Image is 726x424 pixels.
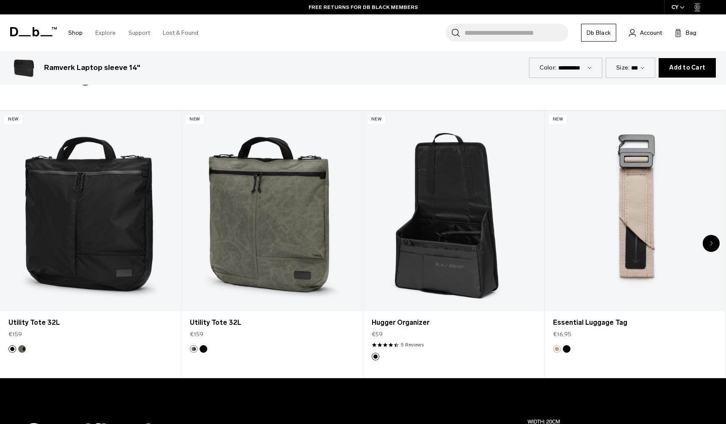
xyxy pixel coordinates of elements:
[8,345,16,353] button: Black Out
[190,330,203,339] span: €159
[540,63,557,72] label: Color:
[703,235,720,252] div: Next slide
[190,318,353,328] a: Utility Tote 32L
[659,58,716,78] button: Add to Cart
[8,330,22,339] span: €159
[8,318,172,328] a: Utility Tote 32L
[363,111,544,312] a: Hugger Organizer
[545,111,725,312] a: Essential Luggage Tag
[181,110,363,379] div: 2 / 8
[669,64,705,71] span: Add to Cart
[640,28,662,37] span: Account
[200,345,207,353] button: Black Out
[186,115,204,124] p: New
[163,18,198,48] a: Lost & Found
[553,330,571,339] span: €16,95
[686,28,696,37] span: Bag
[363,110,545,379] div: 3 / 8
[563,345,570,353] button: Black Out
[68,18,83,48] a: Shop
[545,110,726,379] div: 4 / 8
[629,28,662,38] a: Account
[181,111,362,312] a: Utility Tote 32L
[549,115,567,124] p: New
[675,28,696,38] button: Bag
[10,54,37,81] img: Ramverk Laptop sleeve 14" Black Out
[553,345,561,353] button: Fogbow Beige
[581,24,616,42] a: Db Black
[553,318,717,328] a: Essential Luggage Tag
[4,115,22,124] p: New
[18,345,26,353] button: Forest Green
[372,353,379,360] button: Black Out
[367,115,386,124] p: New
[401,341,424,349] a: 5 reviews
[372,318,535,328] a: Hugger Organizer
[62,14,205,51] nav: Main Navigation
[44,62,140,73] h3: Ramverk Laptop sleeve 14"
[95,18,116,48] a: Explore
[309,3,418,11] a: FREE RETURNS FOR DB BLACK MEMBERS
[190,345,197,353] button: Forest Green
[372,330,383,339] span: €59
[616,63,629,72] label: Size:
[128,18,150,48] a: Support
